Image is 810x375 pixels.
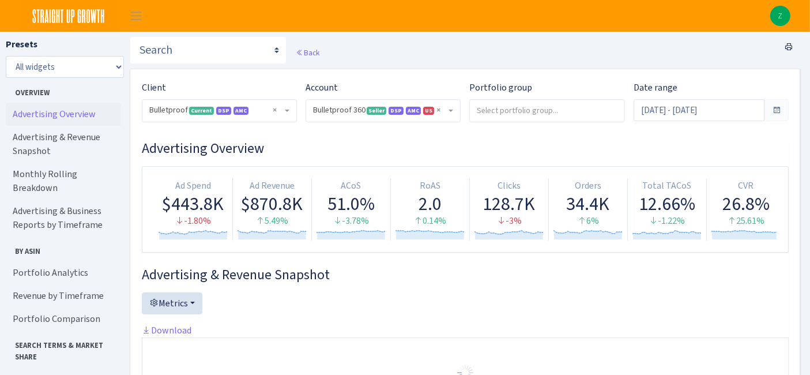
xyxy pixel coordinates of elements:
[553,179,623,193] div: Orders
[6,200,121,237] a: Advertising & Business Reports by Timeframe
[711,193,781,215] div: 26.8%
[306,100,460,122] span: Bulletproof 360 <span class="badge badge-success">Seller</span><span class="badge badge-primary">...
[389,107,404,115] span: DSP
[6,261,121,284] a: Portfolio Analytics
[313,104,446,116] span: Bulletproof 360 <span class="badge badge-success">Seller</span><span class="badge badge-primary">...
[142,81,166,95] label: Client
[711,179,781,193] div: CVR
[6,335,120,362] span: Search Terms & Market Share
[634,81,677,95] label: Date range
[6,163,121,200] a: Monthly Rolling Breakdown
[469,81,532,95] label: Portfolio group
[367,107,386,115] span: Seller
[159,215,228,228] div: -1.80%
[474,179,544,193] div: Clicks
[238,215,307,228] div: 5.49%
[553,193,623,215] div: 34.4K
[395,193,465,215] div: 2.0
[6,307,121,331] a: Portfolio Comparison
[317,193,386,215] div: 51.0%
[296,47,319,58] a: Back
[317,215,386,228] div: -3.78%
[142,100,296,122] span: Bulletproof <span class="badge badge-success">Current</span><span class="badge badge-primary">DSP...
[6,37,37,51] label: Presets
[6,126,121,163] a: Advertising & Revenue Snapshot
[436,104,440,116] span: Remove all items
[149,104,282,116] span: Bulletproof <span class="badge badge-success">Current</span><span class="badge badge-primary">DSP...
[317,179,386,193] div: ACoS
[474,193,544,215] div: 128.7K
[470,100,624,121] input: Select portfolio group...
[142,292,202,314] button: Metrics
[122,6,150,25] button: Toggle navigation
[474,215,544,228] div: -3%
[233,107,248,115] span: AMC
[406,107,421,115] span: AMC
[632,193,702,215] div: 12.66%
[632,215,702,228] div: -1.22%
[216,107,231,115] span: DSP
[6,241,120,257] span: By ASIN
[711,215,781,228] div: 25.61%
[770,6,790,26] a: Z
[238,179,307,193] div: Ad Revenue
[395,179,465,193] div: RoAS
[189,107,214,115] span: Current
[6,82,120,98] span: Overview
[306,81,338,95] label: Account
[142,267,789,283] h3: Widget #2
[632,179,702,193] div: Total TACoS
[6,284,121,307] a: Revenue by Timeframe
[6,103,121,126] a: Advertising Overview
[238,193,307,215] div: $870.8K
[770,6,790,26] img: Zach Belous
[423,107,434,115] span: US
[142,140,789,157] h3: Widget #1
[273,104,277,116] span: Remove all items
[553,215,623,228] div: 6%
[159,179,228,193] div: Ad Spend
[159,193,228,215] div: $443.8K
[395,215,465,228] div: 0.14%
[142,324,191,336] a: Download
